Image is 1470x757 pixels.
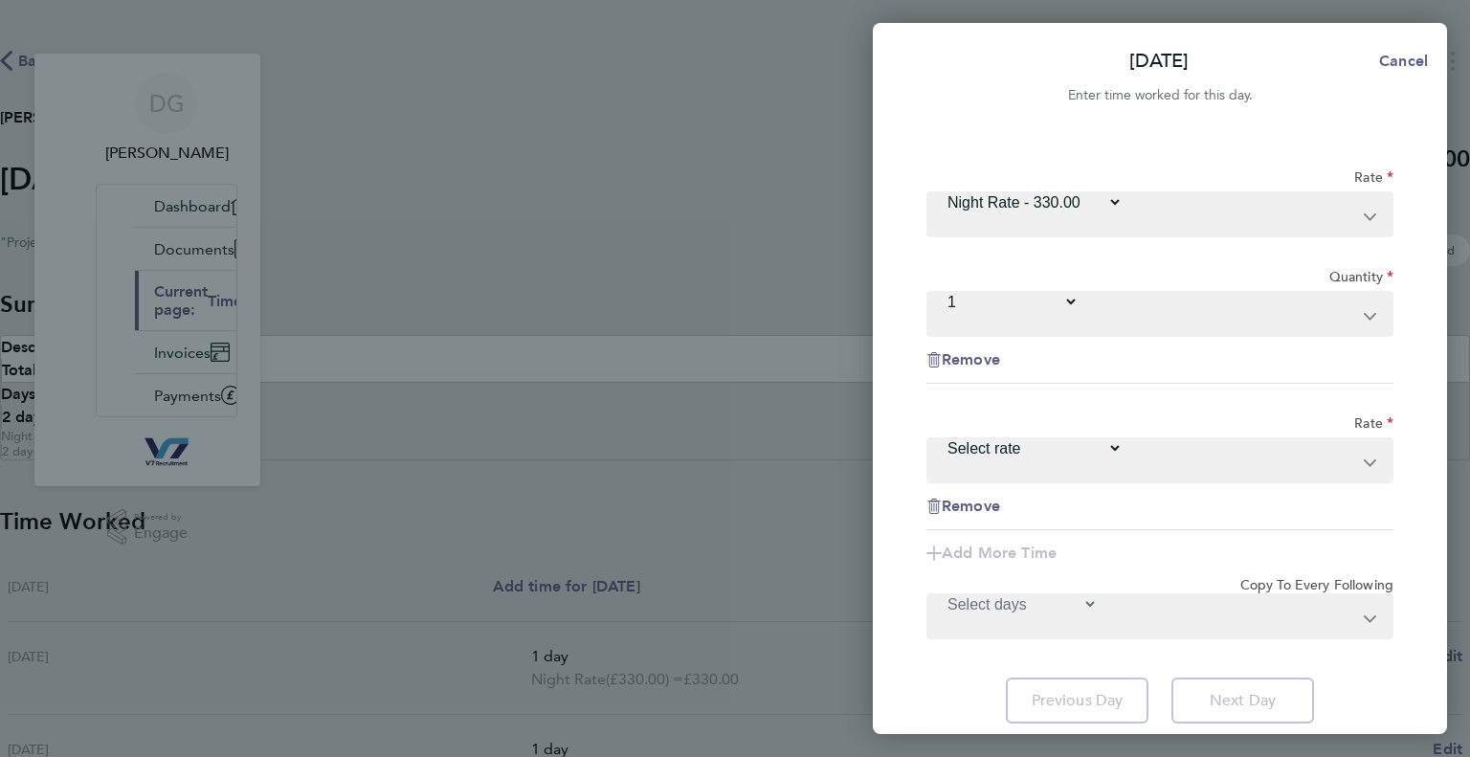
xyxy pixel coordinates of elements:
[926,499,1000,514] button: Remove
[926,352,1000,367] button: Remove
[873,84,1447,107] div: Enter time worked for this day.
[1240,576,1393,593] label: Copy To Every Following
[1354,414,1393,437] label: Rate
[942,350,1000,368] span: Remove
[1348,42,1447,80] button: Cancel
[942,497,1000,515] span: Remove
[1329,268,1393,291] label: Quantity
[1373,52,1428,70] span: Cancel
[1129,48,1189,75] p: [DATE]
[1354,168,1393,191] label: Rate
